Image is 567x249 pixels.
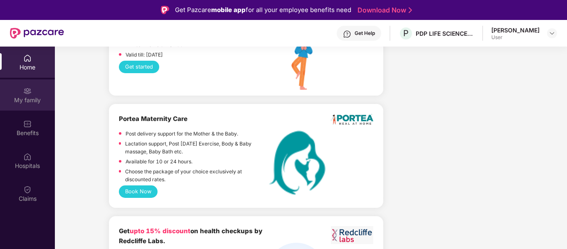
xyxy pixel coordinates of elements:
[549,30,555,37] img: svg+xml;base64,PHN2ZyBpZD0iRHJvcGRvd24tMzJ4MzIiIHhtbG5zPSJodHRwOi8vd3d3LnczLm9yZy8yMDAwL3N2ZyIgd2...
[23,153,32,161] img: svg+xml;base64,PHN2ZyBpZD0iSG9zcGl0YWxzIiB4bWxucz0iaHR0cDovL3d3dy53My5vcmcvMjAwMC9zdmciIHdpZHRoPS...
[491,26,540,34] div: [PERSON_NAME]
[23,120,32,128] img: svg+xml;base64,PHN2ZyBpZD0iQmVuZWZpdHMiIHhtbG5zPSJodHRwOi8vd3d3LnczLm9yZy8yMDAwL3N2ZyIgd2lkdGg9Ij...
[403,28,409,38] span: P
[119,61,159,73] button: Get started
[126,51,163,59] p: Valid till: [DATE]
[331,226,373,244] img: Screenshot%202023-06-01%20at%2011.51.45%20AM.png
[130,227,190,235] span: upto 15% discount
[119,185,158,198] button: Book Now
[331,114,373,125] img: logo.png
[409,6,412,15] img: Stroke
[23,185,32,194] img: svg+xml;base64,PHN2ZyBpZD0iQ2xhaW0iIHhtbG5zPSJodHRwOi8vd3d3LnczLm9yZy8yMDAwL3N2ZyIgd2lkdGg9IjIwIi...
[119,115,187,123] b: Portea Maternity Care
[23,54,32,62] img: svg+xml;base64,PHN2ZyBpZD0iSG9tZSIgeG1sbnM9Imh0dHA6Ly93d3cudzMub3JnLzIwMDAvc3ZnIiB3aWR0aD0iMjAiIG...
[125,140,267,155] p: Lactation support, Post [DATE] Exercise, Body & Baby massage, Baby Bath etc.
[175,5,351,15] div: Get Pazcare for all your employee benefits need
[10,28,64,39] img: New Pazcare Logo
[126,130,238,138] p: Post delivery support for the Mother & the Baby.
[357,6,409,15] a: Download Now
[125,168,267,183] p: Choose the package of your choice exclusively at discounted rates.
[126,158,192,165] p: Available for 10 or 24 hours.
[355,30,375,37] div: Get Help
[491,34,540,41] div: User
[161,6,169,14] img: Logo
[211,6,246,14] strong: mobile app
[119,227,262,245] b: Get on health checkups by Redcliffe Labs.
[267,32,325,90] img: Pee_Safe%20Illustration.png
[416,30,474,37] div: PDP LIFE SCIENCE LOGISTICS INDIA PRIVATE LIMITED
[267,131,325,195] img: MaternityCare.png
[343,30,351,38] img: svg+xml;base64,PHN2ZyBpZD0iSGVscC0zMngzMiIgeG1sbnM9Imh0dHA6Ly93d3cudzMub3JnLzIwMDAvc3ZnIiB3aWR0aD...
[23,87,32,95] img: svg+xml;base64,PHN2ZyB3aWR0aD0iMjAiIGhlaWdodD0iMjAiIHZpZXdCb3g9IjAgMCAyMCAyMCIgZmlsbD0ibm9uZSIgeG...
